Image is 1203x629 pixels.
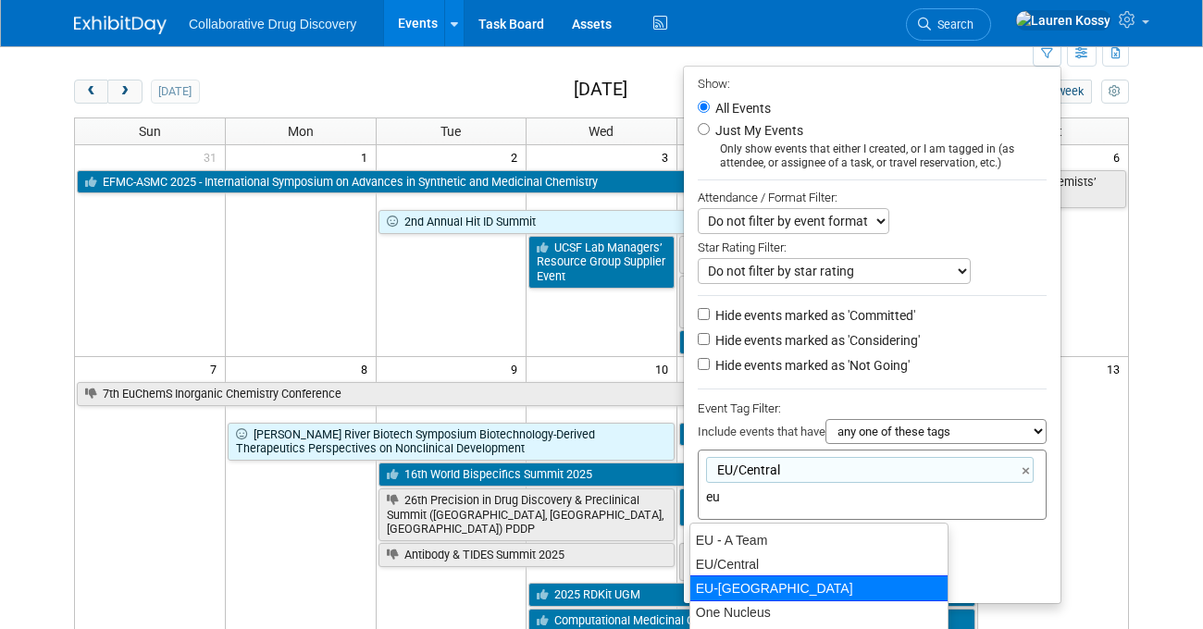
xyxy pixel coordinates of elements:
a: [PERSON_NAME] River Biotech Symposium Biotechnology-Derived Therapeutics Perspectives on Nonclini... [228,423,675,461]
a: × [1022,461,1034,482]
a: 26th Precision in Drug Discovery & Preclinical Summit ([GEOGRAPHIC_DATA], [GEOGRAPHIC_DATA], [GEO... [378,488,675,541]
div: Event Tag Filter: [698,398,1047,419]
label: Hide events marked as 'Committed' [712,306,915,325]
a: Rocky Mountain Life Sciences - Investor and Partnering Conference [679,543,975,581]
button: next [107,80,142,104]
div: One Nucleus [690,600,948,624]
a: 2025 NIH Research Festival Vendor Exhibit [679,423,975,447]
a: EFMC-ASMC 2025 - International Symposium on Advances in Synthetic and Medicinal Chemistry [77,170,825,194]
span: Mon [288,124,314,139]
a: Bio Innovation Conference 2025 [679,236,825,274]
i: Personalize Calendar [1109,86,1121,98]
img: Lauren Kossy [1015,10,1111,31]
button: prev [74,80,108,104]
span: 13 [1105,357,1128,380]
a: 16th World Bispecifics Summit 2025 [378,462,825,487]
span: 2 [509,145,526,168]
label: Just My Events [712,121,803,140]
button: week [1049,80,1092,104]
label: Hide events marked as 'Not Going' [712,356,910,375]
span: 1 [359,145,376,168]
h2: [DATE] [574,80,627,100]
span: EU/Central [713,461,780,479]
span: 9 [509,357,526,380]
span: Tue [440,124,461,139]
div: EU - A Team [690,528,948,552]
label: All Events [712,102,771,115]
div: EU/Central [690,552,948,576]
a: Biolife Summit Mid-Atlantic BioLife Summit (*Philly) [679,276,825,328]
a: Antibody & TIDES Summit 2025 [378,543,675,567]
span: Search [931,18,974,31]
label: Hide events marked as 'Considering' [712,331,920,350]
span: 3 [660,145,676,168]
a: UCSF Lab Managers’ Resource Group Supplier Event [528,236,675,289]
a: 7th EuChemS Inorganic Chemistry Conference [77,382,825,406]
input: Type tag and hit enter [706,487,965,506]
div: Only show events that either I created, or I am tagged in (as attendee, or assignee of a task, or... [698,142,1047,170]
a: CDF Cambridge [679,330,825,354]
span: 8 [359,357,376,380]
span: 6 [1111,145,1128,168]
a: 2nd Annual Hit ID Summit [378,210,825,234]
span: 31 [202,145,225,168]
a: 2025 RDKit UGM [528,583,975,607]
span: Collaborative Drug Discovery [189,17,356,31]
img: ExhibitDay [74,16,167,34]
span: 10 [653,357,676,380]
div: Show: [698,71,1047,94]
a: Korean Society of Medicinal Chemistry Conference 2025 [679,488,975,526]
div: Include events that have [698,419,1047,450]
div: Attendance / Format Filter: [698,187,1047,208]
a: Search [906,8,991,41]
div: EU-[GEOGRAPHIC_DATA] [689,575,949,601]
button: [DATE] [151,80,200,104]
button: myCustomButton [1101,80,1129,104]
span: Wed [589,124,614,139]
span: 7 [208,357,225,380]
div: Star Rating Filter: [698,234,1047,258]
span: Sun [139,124,161,139]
